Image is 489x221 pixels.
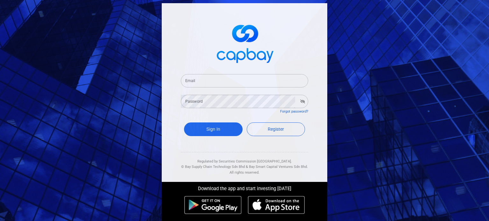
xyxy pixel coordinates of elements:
img: android [184,196,242,214]
img: logo [213,19,276,66]
img: ios [248,196,305,214]
span: Register [268,127,284,132]
a: Forgot password? [280,109,308,114]
span: Bay Smart Capital Ventures Sdn Bhd. [249,165,308,169]
button: Sign In [184,122,243,136]
span: © Bay Supply Chain Technology Sdn Bhd [181,165,245,169]
div: Download the app and start investing [DATE] [157,182,332,193]
div: Regulated by Securities Commission [GEOGRAPHIC_DATA]. & All rights reserved. [181,152,308,176]
a: Register [247,122,305,136]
